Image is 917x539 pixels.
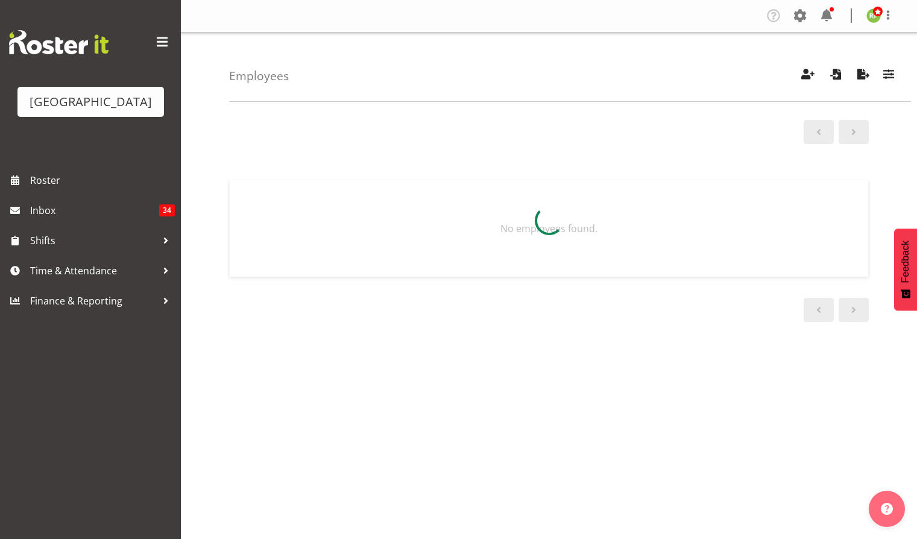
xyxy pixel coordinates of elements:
[876,63,901,89] button: Filter Employees
[839,120,869,144] a: Next page
[30,201,159,219] span: Inbox
[30,292,157,310] span: Finance & Reporting
[894,229,917,310] button: Feedback - Show survey
[30,232,157,250] span: Shifts
[159,204,175,216] span: 34
[804,120,834,144] a: Previous page
[30,93,152,111] div: [GEOGRAPHIC_DATA]
[900,241,911,283] span: Feedback
[866,8,881,23] img: richard-freeman9074.jpg
[9,30,109,54] img: Rosterit website logo
[30,171,175,189] span: Roster
[851,63,876,89] button: Export Employees
[30,262,157,280] span: Time & Attendance
[823,63,848,89] button: Import Employees
[881,503,893,515] img: help-xxl-2.png
[229,69,289,83] h4: Employees
[795,63,821,89] button: Create Employees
